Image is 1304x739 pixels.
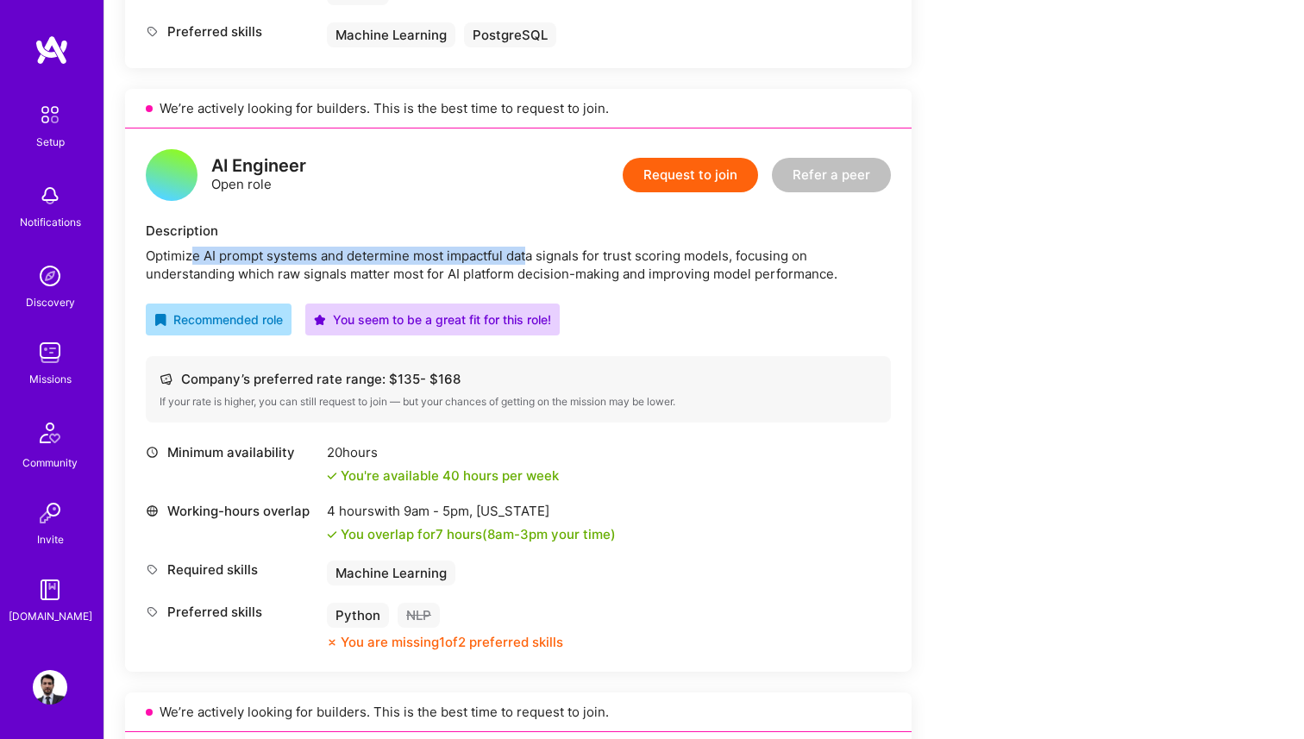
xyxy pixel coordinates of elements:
[327,502,616,520] div: 4 hours with [US_STATE]
[37,530,64,548] div: Invite
[33,670,67,705] img: User Avatar
[33,335,67,370] img: teamwork
[341,633,563,651] div: You are missing 1 of 2 preferred skills
[327,603,389,628] div: Python
[33,178,67,213] img: bell
[146,504,159,517] i: icon World
[464,22,556,47] div: PostgreSQL
[487,526,548,542] span: 8am - 3pm
[327,471,337,481] i: icon Check
[29,412,71,454] img: Community
[34,34,69,66] img: logo
[772,158,891,192] button: Refer a peer
[33,259,67,293] img: discovery
[33,573,67,607] img: guide book
[146,563,159,576] i: icon Tag
[154,310,283,329] div: Recommended role
[314,310,551,329] div: You seem to be a great fit for this role!
[20,213,81,231] div: Notifications
[146,603,318,621] div: Preferred skills
[146,222,891,240] div: Description
[32,97,68,133] img: setup
[341,525,616,543] div: You overlap for 7 hours ( your time)
[29,370,72,388] div: Missions
[146,443,318,461] div: Minimum availability
[623,158,758,192] button: Request to join
[327,637,337,648] i: icon CloseOrange
[146,605,159,618] i: icon Tag
[146,446,159,459] i: icon Clock
[160,395,877,409] div: If your rate is higher, you can still request to join — but your chances of getting on the missio...
[327,22,455,47] div: Machine Learning
[28,670,72,705] a: User Avatar
[327,443,559,461] div: 20 hours
[160,370,877,388] div: Company’s preferred rate range: $ 135 - $ 168
[327,561,455,586] div: Machine Learning
[22,454,78,472] div: Community
[211,157,306,175] div: AI Engineer
[327,529,337,540] i: icon Check
[154,314,166,326] i: icon RecommendedBadge
[26,293,75,311] div: Discovery
[146,22,318,41] div: Preferred skills
[125,89,912,128] div: We’re actively looking for builders. This is the best time to request to join.
[146,25,159,38] i: icon Tag
[327,467,559,485] div: You're available 40 hours per week
[146,502,318,520] div: Working-hours overlap
[398,603,440,628] div: NLP
[314,314,326,326] i: icon PurpleStar
[146,247,891,283] div: Optimize AI prompt systems and determine most impactful data signals for trust scoring models, fo...
[211,157,306,193] div: Open role
[146,561,318,579] div: Required skills
[33,496,67,530] img: Invite
[125,692,912,732] div: We’re actively looking for builders. This is the best time to request to join.
[36,133,65,151] div: Setup
[160,373,172,385] i: icon Cash
[400,503,476,519] span: 9am - 5pm ,
[9,607,92,625] div: [DOMAIN_NAME]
